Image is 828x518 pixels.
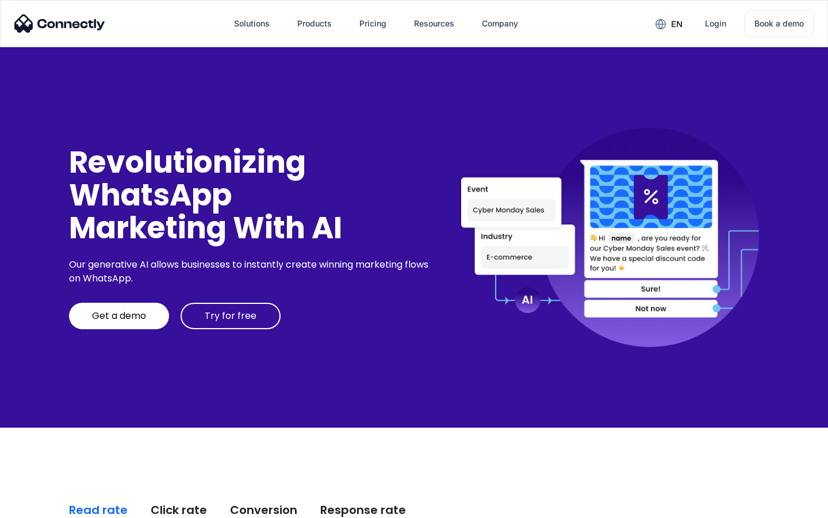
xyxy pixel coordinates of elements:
div: Company [482,16,518,32]
div: Get a demo [92,310,146,322]
div: Read rate [69,502,128,518]
a: Try for free [181,303,281,329]
div: Conversion [230,502,297,518]
img: Connectly Logo [14,14,105,33]
div: Response rate [320,502,406,518]
div: en [671,16,683,32]
div: Our generative AI allows businesses to instantly create winning marketing flows on WhatsApp. [69,258,432,285]
div: Resources [414,16,454,32]
div: Login [705,16,726,32]
div: Click rate [151,502,207,518]
div: Pricing [359,16,386,32]
a: Book a demo [745,10,814,37]
a: Get a demo [69,303,169,329]
a: Login [696,10,735,37]
div: Products [297,16,332,32]
a: Pricing [350,10,396,37]
div: Try for free [205,310,256,322]
div: Solutions [234,16,270,32]
div: Revolutionizing WhatsApp Marketing With AI [69,146,432,245]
